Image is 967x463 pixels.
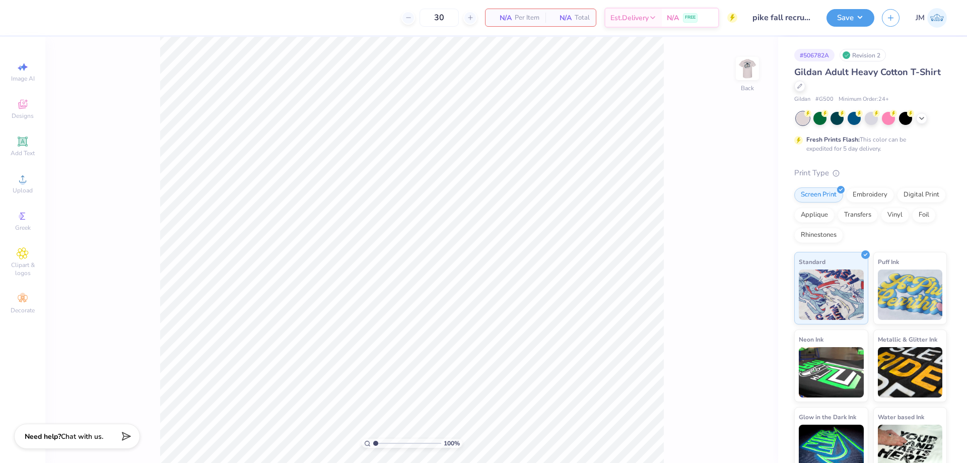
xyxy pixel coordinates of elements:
span: Chat with us. [61,432,103,441]
div: Screen Print [794,187,843,203]
span: Neon Ink [799,334,823,345]
span: Glow in the Dark Ink [799,412,856,422]
div: Back [741,84,754,93]
span: Standard [799,256,825,267]
span: JM [916,12,925,24]
div: This color can be expedited for 5 day delivery. [806,135,930,153]
div: Print Type [794,167,947,179]
div: Transfers [838,208,878,223]
span: Decorate [11,306,35,314]
div: # 506782A [794,49,835,61]
img: Neon Ink [799,347,864,398]
span: Gildan Adult Heavy Cotton T-Shirt [794,66,941,78]
span: Gildan [794,95,810,104]
img: Standard [799,270,864,320]
span: Image AI [11,75,35,83]
span: Est. Delivery [610,13,649,23]
button: Save [826,9,874,27]
span: Puff Ink [878,256,899,267]
div: Digital Print [897,187,946,203]
input: – – [420,9,459,27]
span: N/A [667,13,679,23]
span: Minimum Order: 24 + [839,95,889,104]
img: Puff Ink [878,270,943,320]
strong: Need help? [25,432,61,441]
div: Rhinestones [794,228,843,243]
span: Greek [15,224,31,232]
strong: Fresh Prints Flash: [806,136,860,144]
span: Clipart & logos [5,261,40,277]
a: JM [916,8,947,28]
span: 100 % [444,439,460,448]
img: Joshua Macky Gaerlan [927,8,947,28]
span: Per Item [515,13,539,23]
span: FREE [685,14,696,21]
div: Applique [794,208,835,223]
span: Designs [12,112,34,120]
div: Embroidery [846,187,894,203]
span: N/A [551,13,572,23]
span: Upload [13,186,33,194]
span: Metallic & Glitter Ink [878,334,937,345]
span: # G500 [815,95,834,104]
span: Total [575,13,590,23]
div: Foil [912,208,936,223]
span: Add Text [11,149,35,157]
span: Water based Ink [878,412,924,422]
div: Vinyl [881,208,909,223]
img: Back [737,58,757,79]
div: Revision 2 [840,49,886,61]
span: N/A [492,13,512,23]
img: Metallic & Glitter Ink [878,347,943,398]
input: Untitled Design [745,8,819,28]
